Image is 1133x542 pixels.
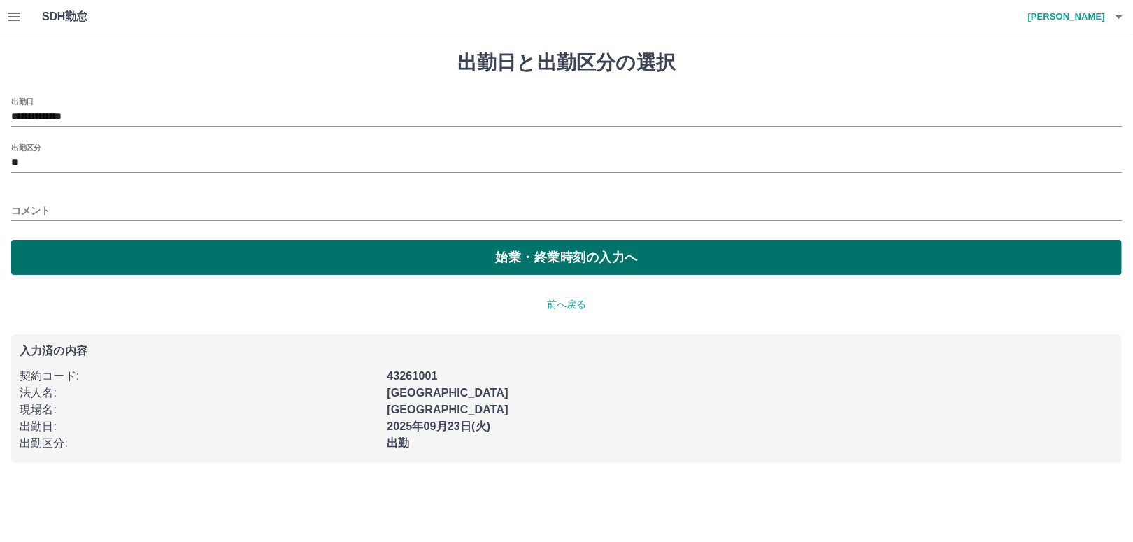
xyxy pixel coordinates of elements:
[20,368,378,385] p: 契約コード :
[387,370,437,382] b: 43261001
[11,96,34,106] label: 出勤日
[11,240,1122,275] button: 始業・終業時刻の入力へ
[20,418,378,435] p: 出勤日 :
[11,297,1122,312] p: 前へ戻る
[20,345,1113,357] p: 入力済の内容
[20,435,378,452] p: 出勤区分 :
[20,385,378,401] p: 法人名 :
[387,404,508,415] b: [GEOGRAPHIC_DATA]
[11,142,41,152] label: 出勤区分
[387,437,409,449] b: 出勤
[387,420,490,432] b: 2025年09月23日(火)
[387,387,508,399] b: [GEOGRAPHIC_DATA]
[20,401,378,418] p: 現場名 :
[11,51,1122,75] h1: 出勤日と出勤区分の選択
